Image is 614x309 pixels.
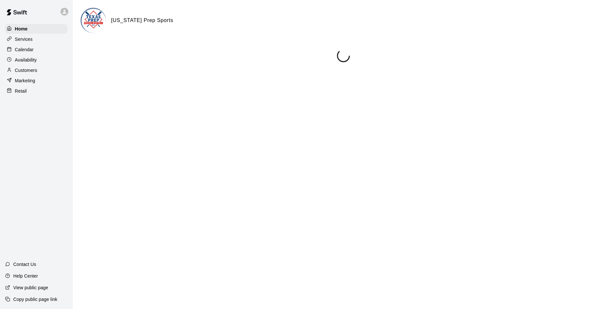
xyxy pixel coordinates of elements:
[5,45,68,54] a: Calendar
[15,46,34,53] p: Calendar
[5,24,68,34] a: Home
[15,67,37,74] p: Customers
[15,26,28,32] p: Home
[5,76,68,86] a: Marketing
[15,36,33,42] p: Services
[5,55,68,65] a: Availability
[15,77,35,84] p: Marketing
[13,296,57,303] p: Copy public page link
[13,261,36,268] p: Contact Us
[5,86,68,96] a: Retail
[13,284,48,291] p: View public page
[5,34,68,44] a: Services
[111,16,173,25] h6: [US_STATE] Prep Sports
[5,65,68,75] a: Customers
[82,9,106,33] img: Texas Prep Sports logo
[13,273,38,279] p: Help Center
[15,88,27,94] p: Retail
[15,57,37,63] p: Availability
